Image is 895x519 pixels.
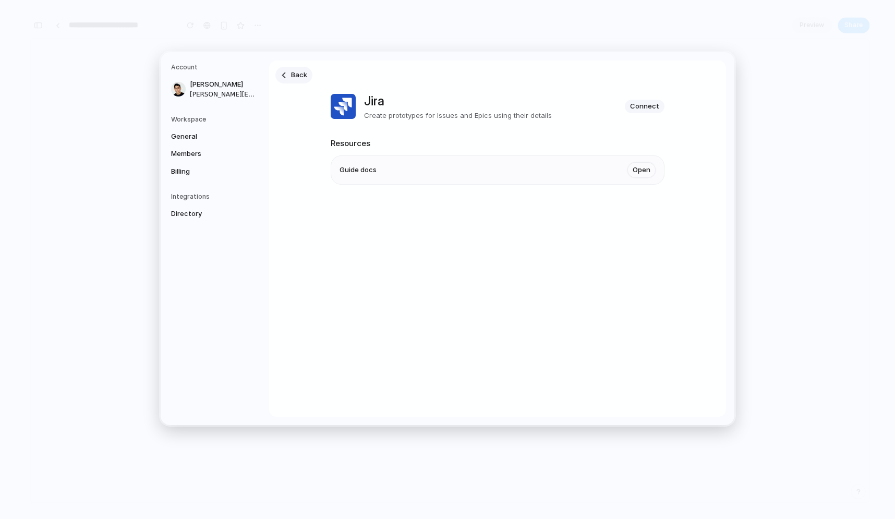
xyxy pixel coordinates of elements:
h5: Workspace [171,115,259,124]
a: [PERSON_NAME][PERSON_NAME][EMAIL_ADDRESS][PERSON_NAME][DOMAIN_NAME] [168,76,259,102]
span: General [171,131,238,142]
span: Connect [630,101,659,112]
a: Open [627,162,656,178]
h1: Jira [364,92,552,111]
p: Create prototypes for Issues and Epics using their details [364,111,552,121]
span: [PERSON_NAME][EMAIL_ADDRESS][PERSON_NAME][DOMAIN_NAME] [190,90,257,99]
span: Members [171,149,238,159]
span: Guide docs [340,165,377,175]
a: Members [168,146,259,162]
a: Billing [168,163,259,180]
span: Back [291,70,307,80]
span: [PERSON_NAME] [190,79,257,90]
a: General [168,128,259,145]
a: Directory [168,206,259,222]
h5: Account [171,63,259,72]
span: Billing [171,166,238,177]
a: Back [275,67,312,83]
button: Connect [625,100,664,113]
h2: Resources [331,138,664,150]
h5: Integrations [171,192,259,201]
span: Directory [171,209,238,219]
